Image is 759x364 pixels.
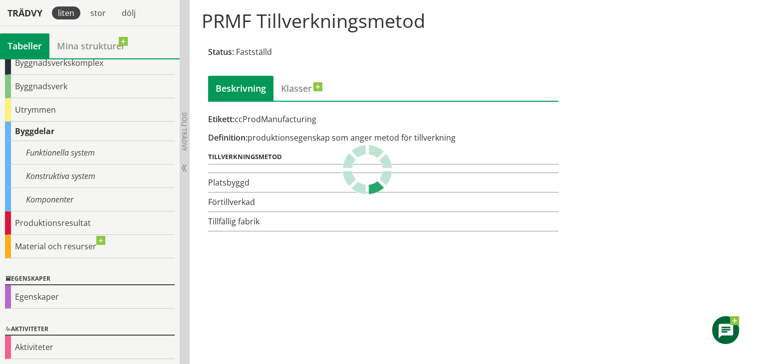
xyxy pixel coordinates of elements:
[208,46,234,57] span: Status:
[180,112,189,151] span: Dölj trädvy
[5,98,175,122] div: Utrymmen
[5,211,175,235] div: Produktionsresultat
[5,336,175,359] div: Aktiviteter
[208,76,273,101] div: Beskrivning
[273,76,319,101] a: Klasser
[236,46,272,57] span: Fastställd
[52,6,80,19] div: liten
[208,114,558,125] div: ccProdManufacturing
[5,285,175,309] div: Egenskaper
[208,212,540,231] td: Tillfällig fabrik
[5,165,175,188] div: Konstruktiva system
[342,145,392,194] img: Laddar
[5,188,175,211] div: Komponenter
[208,114,235,125] span: Etikett:
[208,151,558,160] div: tillverkningsmetod
[5,51,175,75] div: Byggnadsverkskomplex
[2,7,48,18] div: Trädvy
[84,6,112,19] div: stor
[5,141,175,165] div: Funktionella system
[202,9,748,31] h1: PRMF Tillverkningsmetod
[208,132,248,143] span: Definition:
[49,33,133,58] a: Mina strukturer
[5,75,175,98] div: Byggnadsverk
[208,192,540,212] td: Förtillverkad
[5,122,175,141] div: Byggdelar
[208,132,558,143] div: produktionsegenskap som anger metod för tillverkning
[5,324,175,336] div: Aktiviteter
[5,273,175,285] div: Egenskaper
[116,6,142,19] div: dölj
[208,173,540,192] td: Platsbyggd
[5,235,175,258] div: Material och resurser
